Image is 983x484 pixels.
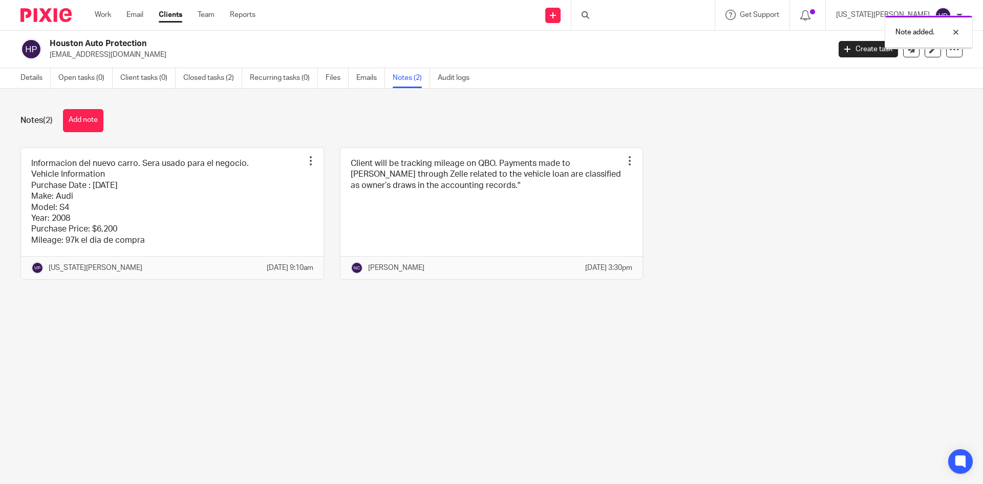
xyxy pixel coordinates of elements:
[20,38,42,60] img: svg%3E
[159,10,182,20] a: Clients
[95,10,111,20] a: Work
[356,68,385,88] a: Emails
[43,116,53,124] span: (2)
[49,263,142,273] p: [US_STATE][PERSON_NAME]
[20,115,53,126] h1: Notes
[839,41,898,57] a: Create task
[250,68,318,88] a: Recurring tasks (0)
[585,263,632,273] p: [DATE] 3:30pm
[31,262,44,274] img: svg%3E
[368,263,424,273] p: [PERSON_NAME]
[326,68,349,88] a: Files
[351,262,363,274] img: svg%3E
[895,27,934,37] p: Note added.
[935,7,951,24] img: svg%3E
[393,68,430,88] a: Notes (2)
[267,263,313,273] p: [DATE] 9:10am
[198,10,215,20] a: Team
[50,50,823,60] p: [EMAIL_ADDRESS][DOMAIN_NAME]
[120,68,176,88] a: Client tasks (0)
[58,68,113,88] a: Open tasks (0)
[183,68,242,88] a: Closed tasks (2)
[50,38,669,49] h2: Houston Auto Protection
[126,10,143,20] a: Email
[20,68,51,88] a: Details
[20,8,72,22] img: Pixie
[230,10,255,20] a: Reports
[63,109,103,132] button: Add note
[438,68,477,88] a: Audit logs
